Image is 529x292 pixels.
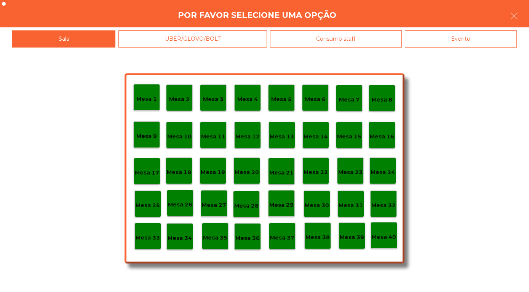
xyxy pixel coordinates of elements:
p: Mesa 14 [304,132,328,141]
p: Mesa 15 [337,132,361,141]
p: Mesa 34 [168,234,192,243]
p: Mesa 22 [304,168,328,177]
p: Mesa 12 [235,132,260,141]
p: Mesa 7 [339,95,360,104]
p: Mesa 26 [168,200,192,209]
p: Mesa 1 [136,95,157,103]
p: Mesa 18 [167,168,191,177]
p: Mesa 8 [372,95,392,104]
p: Mesa 20 [235,168,259,177]
div: UBER/GLOVO/BOLT [118,30,267,48]
p: Mesa 30 [305,201,329,210]
p: Mesa 35 [203,233,227,242]
p: Mesa 31 [339,201,363,210]
p: Mesa 21 [269,168,294,177]
p: Mesa 10 [167,132,192,141]
p: Mesa 38 [305,233,330,242]
p: Mesa 5 [271,95,292,104]
p: Mesa 29 [269,201,294,209]
p: Mesa 28 [234,202,259,210]
div: Consumo staff [270,30,402,48]
p: Mesa 37 [270,233,294,242]
p: Mesa 19 [201,168,225,177]
div: Sala [12,30,115,48]
p: Mesa 32 [371,201,396,210]
p: Mesa 2 [169,95,190,104]
p: Mesa 6 [305,95,326,104]
p: Mesa 17 [135,168,159,177]
p: Mesa 39 [340,233,364,242]
div: Evento [405,30,517,48]
p: Mesa 36 [235,234,260,243]
p: Mesa 13 [270,132,294,141]
p: Mesa 23 [338,168,363,177]
p: Mesa 9 [136,132,157,141]
p: Mesa 40 [372,233,396,241]
p: Mesa 24 [371,168,395,177]
h4: Por favor selecione uma opção [178,10,336,21]
p: Mesa 25 [136,201,160,210]
p: Mesa 4 [237,95,258,104]
p: Mesa 27 [202,201,226,209]
p: Mesa 33 [136,233,160,242]
p: Mesa 3 [203,95,224,104]
p: Mesa 16 [370,132,394,141]
p: Mesa 11 [201,132,225,141]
